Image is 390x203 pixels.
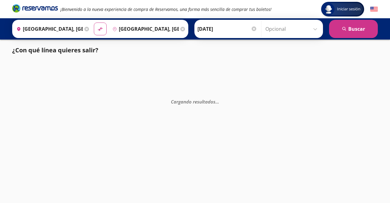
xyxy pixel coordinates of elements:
[12,46,98,55] p: ¿Con qué línea quieres salir?
[370,5,378,13] button: English
[110,21,179,37] input: Buscar Destino
[60,6,271,12] em: ¡Bienvenido a la nueva experiencia de compra de Reservamos, una forma más sencilla de comprar tus...
[218,98,219,104] span: .
[14,21,83,37] input: Buscar Origen
[12,4,58,13] i: Brand Logo
[265,21,320,37] input: Opcional
[329,20,378,38] button: Buscar
[217,98,218,104] span: .
[215,98,217,104] span: .
[197,21,257,37] input: Elegir Fecha
[171,98,219,104] em: Cargando resultados
[12,4,58,15] a: Brand Logo
[335,6,363,12] span: Iniciar sesión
